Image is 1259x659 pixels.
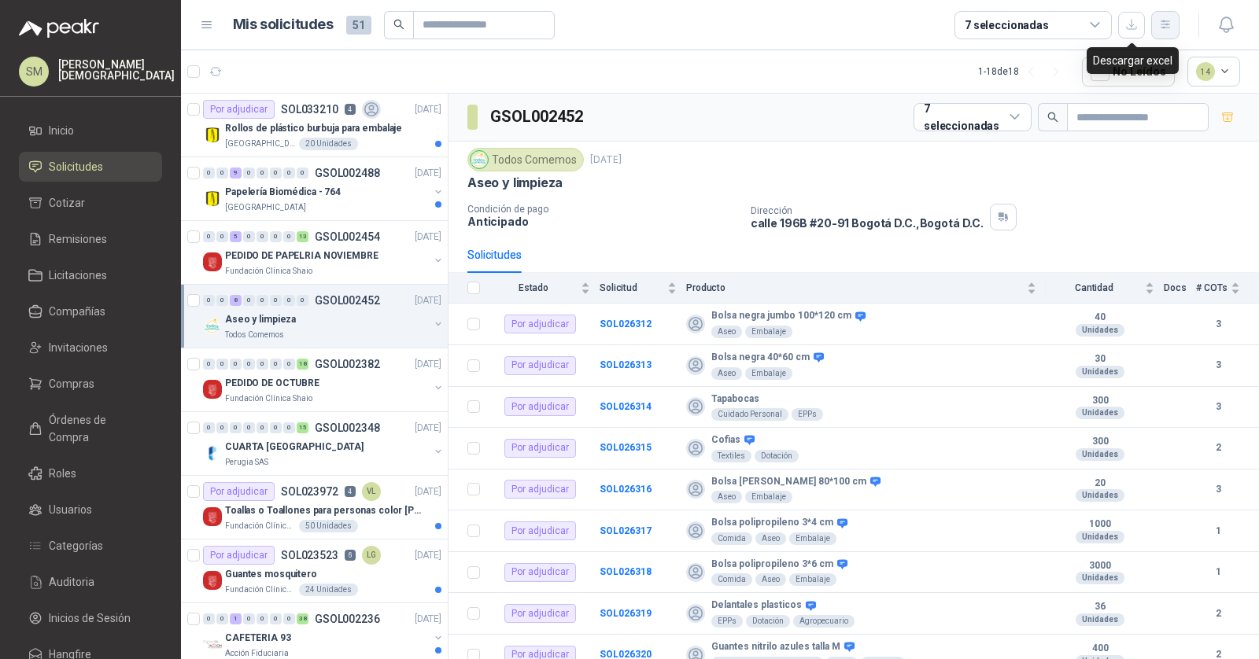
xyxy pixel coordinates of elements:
div: 0 [216,613,228,624]
div: Textiles [711,450,751,462]
a: Licitaciones [19,260,162,290]
b: 3 [1196,358,1240,373]
b: 1 [1196,565,1240,580]
div: Aseo [755,532,786,545]
p: [DATE] [415,548,441,563]
div: 0 [283,359,295,370]
a: SOL026319 [600,608,652,619]
div: Todos Comemos [467,148,584,171]
p: [DATE] [415,612,441,627]
th: Solicitud [600,273,686,304]
p: calle 196B #20-91 Bogotá D.C. , Bogotá D.C. [751,216,984,230]
div: Por adjudicar [504,563,576,582]
span: Usuarios [49,501,92,518]
p: Fundación Clínica Shaio [225,265,312,278]
a: Inicios de Sesión [19,603,162,633]
div: 24 Unidades [299,584,358,596]
div: Agropecuario [793,615,855,628]
div: Aseo [711,491,742,503]
div: 0 [270,359,282,370]
div: 15 [297,422,308,433]
div: 0 [283,295,295,306]
div: Aseo [711,367,742,380]
a: Auditoria [19,567,162,597]
div: Por adjudicar [203,546,275,565]
div: SM [19,57,49,87]
th: # COTs [1196,273,1259,304]
span: Invitaciones [49,339,108,356]
b: 36 [1046,601,1154,613]
a: Roles [19,458,162,488]
p: Fundación Clínica Shaio [225,584,296,596]
div: 0 [297,295,308,306]
b: Guantes nitrilo azules talla M [711,641,840,653]
a: 0 0 5 0 0 0 0 13 GSOL002454[DATE] Company LogoPEDIDO DE PAPELRIA NOVIEMBREFundación Clínica Shaio [203,227,445,278]
div: 9 [230,168,242,179]
img: Company Logo [203,316,222,335]
p: Papelería Biomédica - 764 [225,185,341,200]
p: 6 [345,550,356,561]
div: EPPs [711,615,743,628]
p: [DATE] [415,293,441,308]
a: Usuarios [19,495,162,525]
b: 3 [1196,482,1240,497]
img: Company Logo [203,507,222,526]
p: SOL023972 [281,486,338,497]
b: Bolsa polipropileno 3*4 cm [711,517,833,529]
span: Inicios de Sesión [49,609,131,627]
div: LG [362,546,381,565]
div: 0 [230,359,242,370]
div: Aseo [755,573,786,586]
p: PEDIDO DE OCTUBRE [225,376,319,391]
h3: GSOL002452 [490,105,585,129]
b: Tapabocas [711,393,759,406]
p: [DATE] [415,357,441,372]
a: SOL026313 [600,359,652,370]
div: 0 [270,231,282,242]
span: search [393,19,404,30]
th: Docs [1164,273,1196,304]
img: Company Logo [203,125,222,144]
img: Company Logo [203,189,222,208]
div: 0 [203,231,215,242]
div: Por adjudicar [504,604,576,623]
div: 8 [230,295,242,306]
div: Embalaje [745,367,792,380]
th: Producto [686,273,1046,304]
b: 20 [1046,477,1154,490]
p: [GEOGRAPHIC_DATA] [225,201,306,214]
b: 3000 [1046,560,1154,572]
p: [DATE] [415,421,441,436]
div: Solicitudes [467,246,522,263]
div: Por adjudicar [504,356,576,375]
b: 3 [1196,317,1240,332]
b: Bolsa negra jumbo 100*120 cm [711,310,851,322]
a: Categorías [19,531,162,561]
div: 0 [283,422,295,433]
b: 1 [1196,524,1240,539]
div: 0 [283,613,295,624]
b: SOL026312 [600,318,652,329]
div: 0 [283,168,295,179]
img: Company Logo [471,151,488,168]
div: Dotación [746,615,790,628]
span: Cantidad [1046,282,1142,293]
b: 300 [1046,436,1154,448]
p: [PERSON_NAME] [DEMOGRAPHIC_DATA] [58,59,175,81]
a: 0 0 0 0 0 0 0 15 GSOL002348[DATE] Company LogoCUARTA [GEOGRAPHIC_DATA]Perugia SAS [203,418,445,469]
div: Por adjudicar [504,521,576,540]
div: 0 [270,613,282,624]
span: Categorías [49,537,103,554]
div: VL [362,482,381,501]
a: SOL026315 [600,442,652,453]
img: Company Logo [203,444,222,462]
div: 0 [203,359,215,370]
div: Embalaje [789,573,836,586]
p: CAFETERIA 93 [225,631,291,646]
div: 0 [243,359,255,370]
p: [DATE] [415,102,441,117]
a: Cotizar [19,188,162,218]
th: Cantidad [1046,273,1164,304]
span: Licitaciones [49,267,107,284]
